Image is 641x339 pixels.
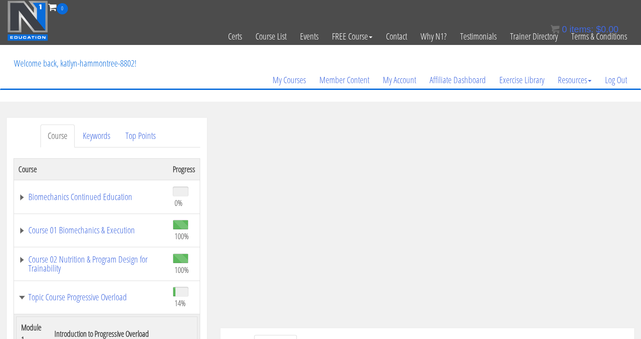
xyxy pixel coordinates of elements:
th: Progress [168,158,200,180]
a: Trainer Directory [503,14,565,58]
a: Top Points [118,125,163,147]
a: Events [293,14,325,58]
a: My Account [376,58,423,102]
a: Why N1? [414,14,453,58]
a: Biomechanics Continued Education [18,192,164,201]
span: 0 [57,3,68,14]
span: 100% [175,231,189,241]
span: 100% [175,265,189,275]
a: Certs [221,14,249,58]
a: Resources [551,58,598,102]
span: items: [569,24,593,34]
span: 14% [175,298,186,308]
a: 0 [48,1,68,13]
a: FREE Course [325,14,379,58]
a: Terms & Conditions [565,14,634,58]
a: Member Content [313,58,376,102]
a: My Courses [266,58,313,102]
a: Testimonials [453,14,503,58]
span: 0 [562,24,567,34]
a: Contact [379,14,414,58]
a: Topic Course Progressive Overload [18,293,164,302]
a: Log Out [598,58,634,102]
span: 0% [175,198,183,208]
a: Course 01 Biomechanics & Execution [18,226,164,235]
a: Course List [249,14,293,58]
a: 0 items: $0.00 [551,24,619,34]
a: Course 02 Nutrition & Program Design for Trainability [18,255,164,273]
a: Keywords [76,125,117,147]
a: Course [40,125,75,147]
span: $ [596,24,601,34]
th: Course [14,158,169,180]
a: Affiliate Dashboard [423,58,493,102]
p: Welcome back, katlyn-hammontree-8802! [7,45,143,81]
a: Exercise Library [493,58,551,102]
img: n1-education [7,0,48,41]
bdi: 0.00 [596,24,619,34]
img: icon11.png [551,25,560,34]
